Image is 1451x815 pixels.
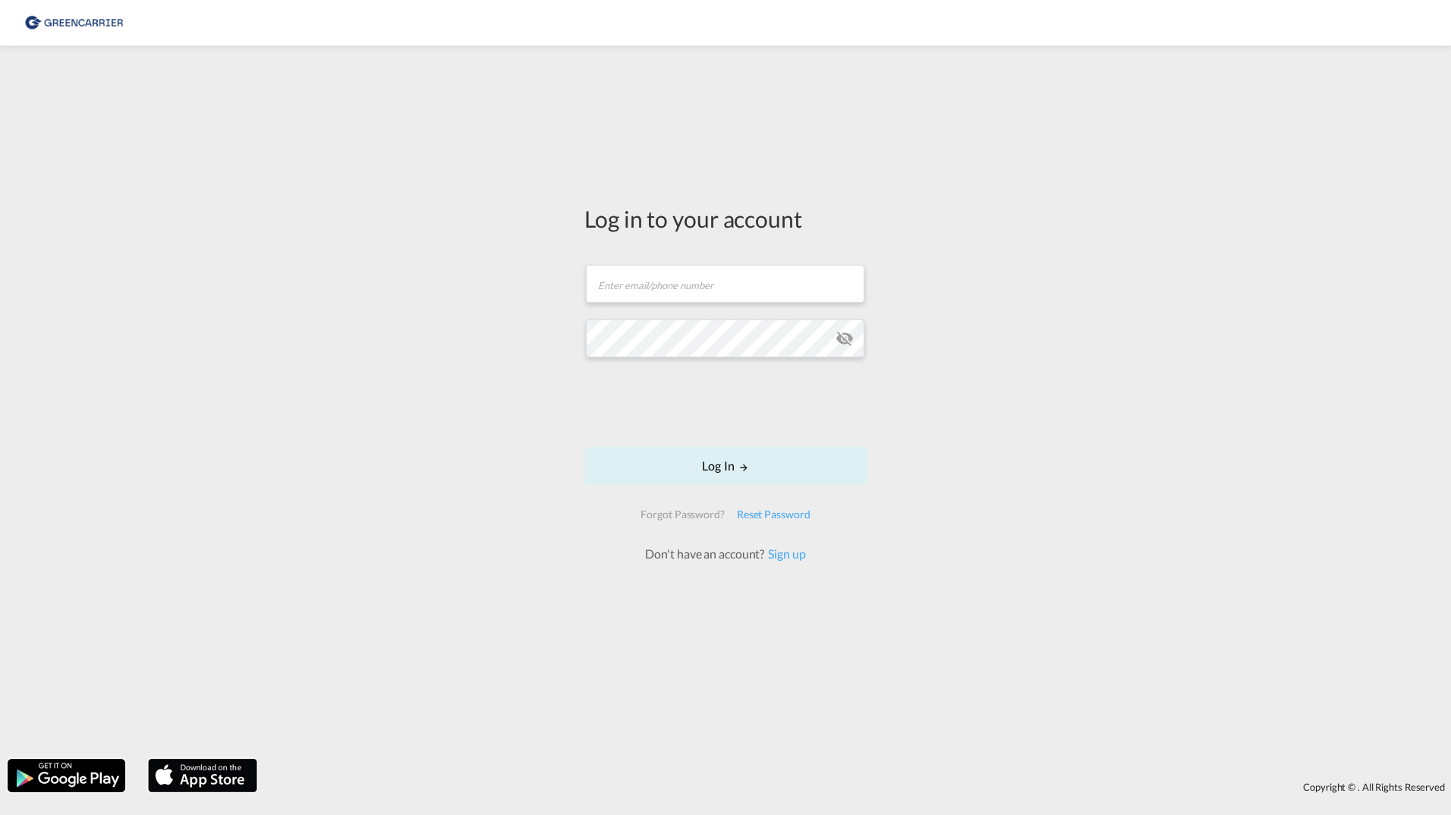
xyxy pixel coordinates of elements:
md-icon: icon-eye-off [836,329,854,348]
div: Forgot Password? [634,501,730,528]
input: Enter email/phone number [586,265,864,303]
div: Log in to your account [584,203,867,234]
a: Sign up [764,546,805,561]
div: Copyright © . All Rights Reserved [265,774,1451,800]
img: apple.png [146,757,259,794]
div: Don't have an account? [628,546,822,562]
img: google.png [6,757,127,794]
div: Reset Password [731,501,817,528]
iframe: reCAPTCHA [610,373,841,432]
img: 8cf206808afe11efa76fcd1e3d746489.png [23,6,125,40]
button: LOGIN [584,447,867,485]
